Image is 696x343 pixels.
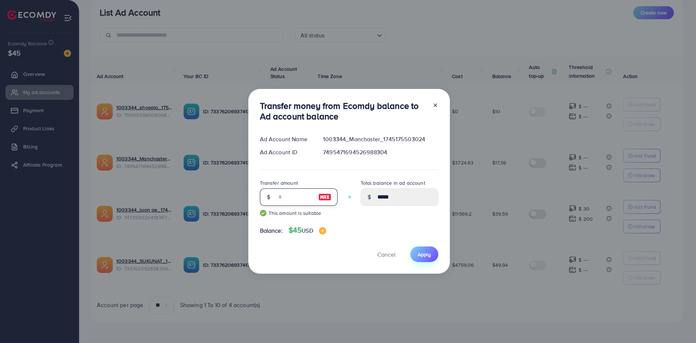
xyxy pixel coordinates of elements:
[260,179,298,187] label: Transfer amount
[260,101,427,122] h3: Transfer money from Ecomdy balance to Ad account balance
[254,148,318,156] div: Ad Account ID
[377,250,395,258] span: Cancel
[260,209,337,217] small: This amount is suitable
[665,310,691,338] iframe: Chat
[418,251,431,258] span: Apply
[289,226,326,235] h4: $45
[254,135,318,143] div: Ad Account Name
[302,226,313,234] span: USD
[410,246,438,262] button: Apply
[318,193,331,201] img: image
[317,135,444,143] div: 1003344_Manchaster_1745175503024
[368,246,405,262] button: Cancel
[317,148,444,156] div: 7495471694526988304
[319,227,326,234] img: image
[361,179,425,187] label: Total balance in ad account
[260,226,283,235] span: Balance:
[260,210,266,216] img: guide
